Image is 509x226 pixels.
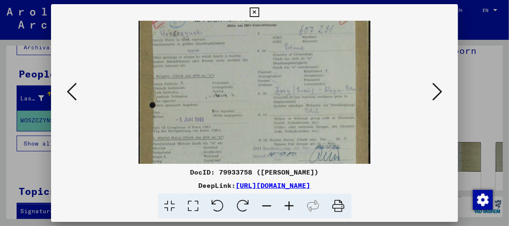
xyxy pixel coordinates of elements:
[51,167,458,177] div: DocID: 79933758 ([PERSON_NAME])
[236,181,311,190] a: [URL][DOMAIN_NAME]
[472,190,492,209] div: Change consent
[473,190,493,210] img: Change consent
[51,180,458,190] div: DeepLink:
